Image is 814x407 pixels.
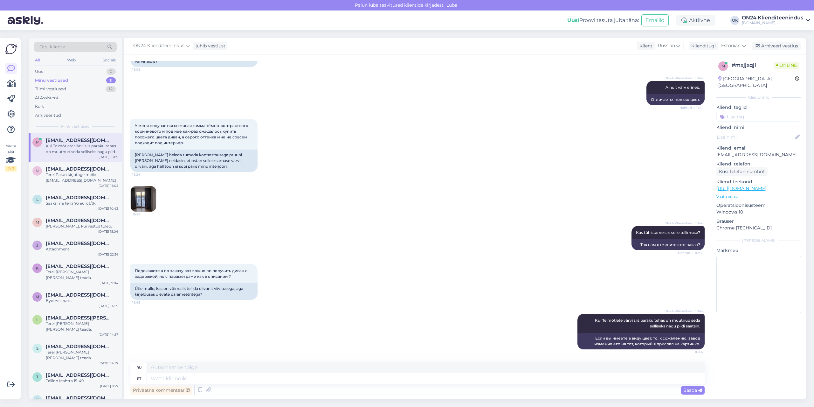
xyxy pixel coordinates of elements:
[716,104,801,111] p: Kliendi tag'id
[742,20,803,25] div: [DOMAIN_NAME]
[774,62,799,69] span: Online
[567,17,639,24] div: Proovi tasuta juba täna:
[742,15,810,25] a: ON24 Klienditeenindus[DOMAIN_NAME]
[35,103,44,110] div: Kõik
[99,304,118,308] div: [DATE] 14:59
[5,166,17,172] div: 2 / 3
[716,95,801,100] div: Kliendi info
[665,221,703,226] span: ON24 Klienditeenindus
[46,298,118,304] div: Будем ждать
[132,67,156,72] span: 16:09
[46,137,112,143] span: pro-mod@hotmail.com
[106,77,116,84] div: 11
[36,168,39,173] span: n
[636,230,700,235] span: Kas tühistame siis selle tellimuse?
[46,344,112,349] span: saulkristiina4@gmail.com
[132,300,156,305] span: 16:45
[716,151,801,158] p: [EMAIL_ADDRESS][DOMAIN_NAME]
[445,2,459,8] span: Luba
[36,317,38,322] span: l
[716,186,766,191] a: [URL][DOMAIN_NAME]
[193,43,225,49] div: juhib vestlust
[99,155,118,159] div: [DATE] 16:09
[36,375,38,379] span: t
[137,373,141,384] div: et
[98,252,118,257] div: [DATE] 22:36
[100,281,118,285] div: [DATE] 9:04
[665,309,703,313] span: ON24 Klienditeenindus
[35,77,68,84] div: Minu vestlused
[36,346,38,351] span: s
[641,14,669,26] button: Emailid
[36,220,39,225] span: m
[36,294,39,299] span: m
[135,123,249,145] span: У меня получается светавая гамма тёмно-контрастного коричневого и под неё как-раз ожидалось купит...
[130,283,258,300] div: Ütle mulle, kas on võimalik tellida diivanit viivitusega, aga kirjelduses olevate parameetritega?
[716,218,801,225] p: Brauser
[721,42,741,49] span: Estonian
[46,246,118,252] div: Attachment
[637,43,652,49] div: Klient
[718,75,795,89] div: [GEOGRAPHIC_DATA], [GEOGRAPHIC_DATA]
[716,194,801,200] p: Vaata edasi ...
[46,143,118,155] div: Kui Te mõtlete värvi siis paraku tehas on muutnud seda selliseks nagu pildi saatsin.
[646,94,705,105] div: Отличается только цвет.
[35,68,43,75] div: Uus
[716,209,801,215] p: Windows 10
[665,76,703,81] span: ON24 Klienditeenindus
[34,56,41,64] div: All
[684,387,702,393] span: Saada
[666,85,700,90] span: Ainult värv erineb.
[101,56,117,64] div: Socials
[46,378,118,384] div: Tallinn Mahtra 15-49
[130,150,258,172] div: [PERSON_NAME] heleda tumeda kontrastsusega pruuni [PERSON_NAME] eeldasin, et ostan sellele sarnas...
[46,321,118,332] div: Tere! [PERSON_NAME] [PERSON_NAME] teada.
[679,105,703,110] span: Nähtud ✓ 16:11
[658,42,675,49] span: Russian
[136,362,142,373] div: ru
[716,124,801,131] p: Kliendi nimi
[742,15,803,20] div: ON24 Klienditeenindus
[35,112,61,119] div: Arhiveeritud
[716,247,801,254] p: Märkmed
[35,86,66,92] div: Tiimi vestlused
[689,43,716,49] div: Klienditugi
[716,145,801,151] p: Kliendi email
[46,395,112,401] span: kiffu65@gmail.com
[132,172,156,177] span: 16:24
[716,202,801,209] p: Operatsioonisüsteem
[46,223,118,229] div: [PERSON_NAME], kui vastus tuleb.
[567,17,579,23] b: Uus!
[5,143,17,172] div: Vaata siia
[46,195,112,200] span: liis.tammann@hotmail.com
[46,172,118,183] div: Tere! Palun kirjutage meile [EMAIL_ADDRESS][DOMAIN_NAME]
[36,140,39,144] span: p
[46,263,112,269] span: kairitamm7@gmail.com
[98,229,118,234] div: [DATE] 15:04
[106,86,116,92] div: 12
[133,42,184,49] span: ON24 Klienditeenindus
[46,241,112,246] span: juljasmir@yandex.ru
[66,56,77,64] div: Web
[100,384,118,389] div: [DATE] 9:27
[631,239,705,250] div: Так нам отменить этот заказ?
[35,95,59,101] div: AI Assistent
[99,332,118,337] div: [DATE] 14:57
[107,68,116,75] div: 0
[98,206,118,211] div: [DATE] 10:43
[577,333,705,349] div: Если вы имеете в виду цвет, то, к сожалению, завод изменил его на тот, который я прислал на карти...
[46,315,112,321] span: liisi.angelika.kersten@gmail.com
[46,200,118,206] div: Saaksime teha 95 eurot/tk.
[133,212,156,217] span: 16:24
[732,61,774,69] div: # mxjjxqjl
[46,372,112,378] span: tanrud@mail.ru
[46,218,112,223] span: mariliis.sikk@gmail.com
[721,64,725,68] span: m
[752,42,801,50] div: Arhiveeri vestlus
[39,44,65,50] span: Otsi kliente
[46,269,118,281] div: Tere! [PERSON_NAME] [PERSON_NAME] teada.
[595,318,701,328] span: Kui Te mõtlete värvi siis paraku tehas on muutnud seda selliseks nagu pildi saatsin.
[131,186,156,212] img: Attachment
[678,250,703,255] span: Nähtud ✓ 16:34
[716,179,801,185] p: Klienditeekond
